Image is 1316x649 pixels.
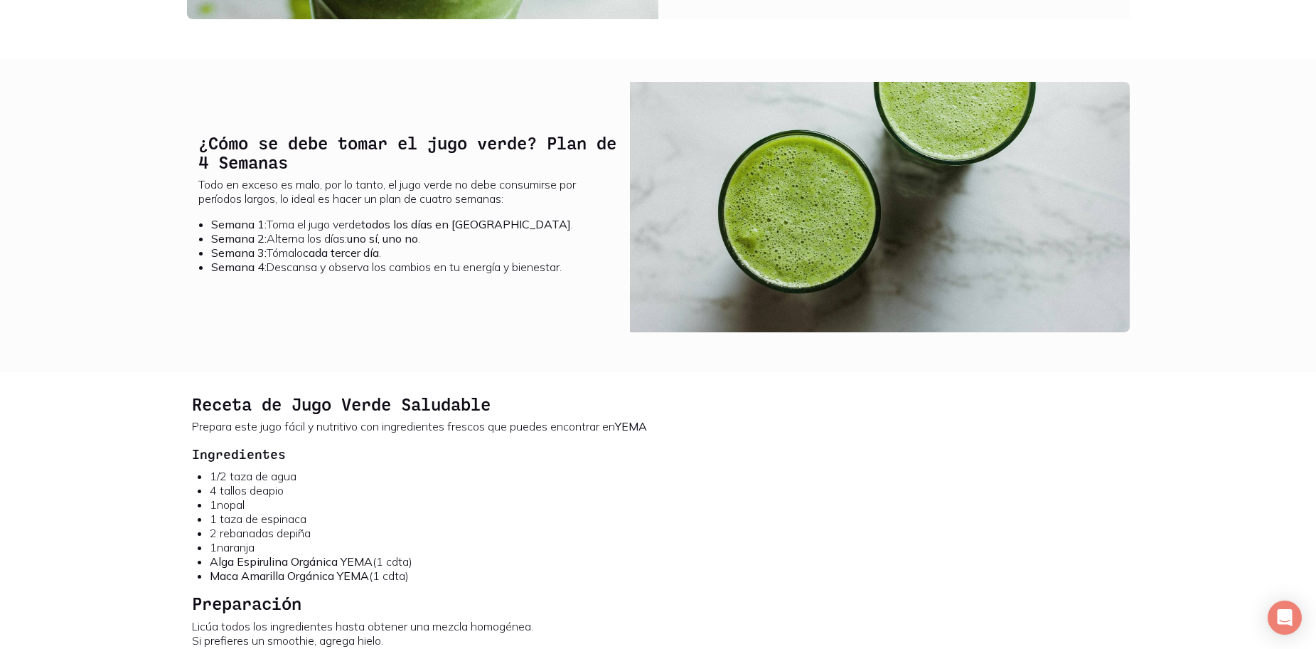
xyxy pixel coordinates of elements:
b: todos los días en [GEOGRAPHIC_DATA] [361,217,571,231]
li: Si prefieres un smoothie, agrega hielo. [192,633,1125,648]
a: apio [262,483,284,497]
li: Alterna los días: . [211,231,619,246]
a: piña [289,526,311,540]
div: Open Intercom Messenger [1268,601,1302,635]
a: nopal [217,497,245,512]
b: uno sí, uno no [347,231,418,246]
li: 1 taza de espinaca [210,512,1125,526]
li: 4 tallos de [210,483,1125,497]
b: ¿Cómo se debe tomar el jugo verde? Plan de 4 Semanas [198,132,616,172]
a: Maca Amarilla Orgánica YEMA [210,569,369,583]
li: 1 [210,497,1125,512]
li: Toma el jugo verde . [211,217,619,231]
b: YEMA [615,419,647,433]
b: Ingredientes [192,446,286,462]
li: Licúa todos los ingredientes hasta obtener una mezcla homogénea. [192,619,1125,633]
b: Semana 3: [211,246,267,260]
b: Alga Espirulina Orgánica YEMA [210,554,373,569]
b: Semana 2: [211,231,267,246]
li: Tómalo . [211,246,619,260]
b: cada tercer día [303,246,379,260]
li: Descansa y observa los cambios en tu energía y bienestar. [211,260,619,274]
p: Prepara este jugo fácil y nutritivo con ingredientes frescos que puedes encontrar en [192,419,1125,433]
b: Preparación [192,593,301,613]
li: (1 cdta) [210,554,1125,569]
b: Receta de Jugo Verde Saludable [192,394,491,414]
li: 2 rebanadas de [210,526,1125,540]
p: Todo en exceso es malo, por lo tanto, el jugo verde no debe consumirse por períodos largos, lo id... [198,177,619,206]
li: (1 cdta) [210,569,1125,583]
b: Semana 4: [211,260,267,274]
li: 1/2 taza de agua [210,469,1125,483]
b: Semana 1: [211,217,267,231]
li: 1 [210,540,1125,554]
a: naranja [217,540,255,554]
